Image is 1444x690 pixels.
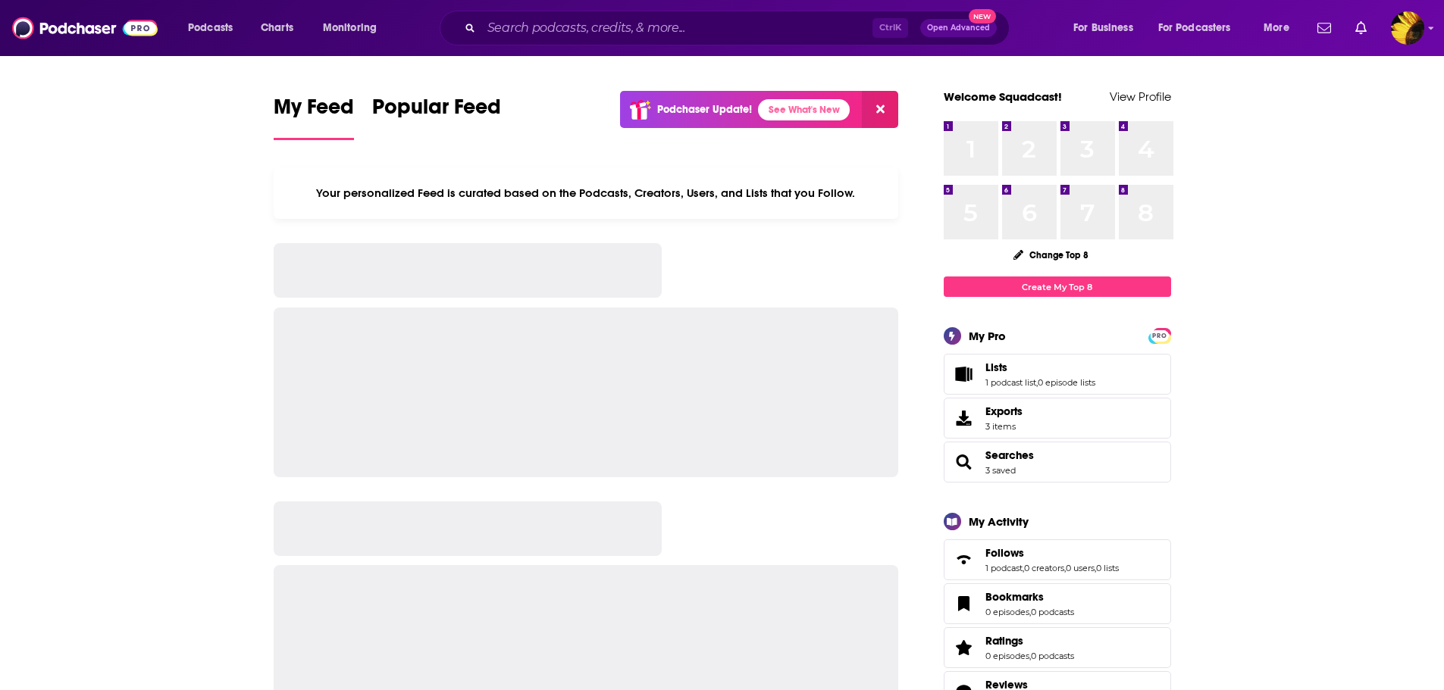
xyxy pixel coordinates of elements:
a: Show notifications dropdown [1349,15,1373,41]
img: User Profile [1391,11,1424,45]
a: My Feed [274,94,354,140]
a: 0 creators [1024,563,1064,573]
a: Searches [985,448,1034,462]
span: , [1064,563,1066,573]
span: For Business [1073,17,1133,39]
p: Podchaser Update! [657,103,752,116]
span: Follows [985,546,1024,560]
a: Ratings [985,634,1074,648]
span: PRO [1151,330,1169,342]
button: open menu [1253,16,1308,40]
button: open menu [312,16,396,40]
button: Show profile menu [1391,11,1424,45]
span: Exports [985,404,1023,418]
a: Bookmarks [985,590,1074,604]
span: 3 items [985,421,1023,432]
a: 1 podcast [985,563,1023,573]
span: Podcasts [188,17,233,39]
div: Your personalized Feed is curated based on the Podcasts, Creators, Users, and Lists that you Follow. [274,167,899,219]
a: 3 saved [985,465,1016,476]
a: 0 podcasts [1031,607,1074,617]
span: Searches [944,442,1171,482]
a: View Profile [1110,89,1171,104]
a: Exports [944,398,1171,439]
span: , [1023,563,1024,573]
a: Bookmarks [949,593,979,614]
a: Ratings [949,637,979,658]
button: open menu [1148,16,1253,40]
a: 0 episodes [985,607,1029,617]
span: Charts [261,17,293,39]
img: Podchaser - Follow, Share and Rate Podcasts [12,14,158,42]
span: Monitoring [323,17,377,39]
a: 0 podcasts [1031,651,1074,661]
a: Popular Feed [372,94,501,140]
span: Ratings [944,627,1171,668]
span: For Podcasters [1158,17,1231,39]
a: 0 episodes [985,651,1029,661]
span: Lists [944,354,1171,395]
span: , [1036,377,1038,388]
span: , [1095,563,1096,573]
input: Search podcasts, credits, & more... [481,16,872,40]
span: Ratings [985,634,1023,648]
span: Popular Feed [372,94,501,129]
span: Bookmarks [985,590,1044,604]
a: Follows [949,549,979,570]
a: Charts [251,16,302,40]
a: Create My Top 8 [944,276,1171,297]
span: Follows [944,539,1171,580]
button: open menu [1063,16,1152,40]
span: Bookmarks [944,583,1171,624]
a: Lists [949,364,979,385]
div: My Activity [969,514,1029,529]
span: More [1264,17,1289,39]
button: Open AdvancedNew [920,19,997,37]
a: 1 podcast list [985,377,1036,388]
div: My Pro [969,329,1006,343]
a: See What's New [758,99,850,120]
span: Lists [985,361,1007,374]
button: Change Top 8 [1004,245,1098,264]
span: Ctrl K [872,18,908,38]
a: 0 lists [1096,563,1119,573]
a: Lists [985,361,1095,374]
a: 0 episode lists [1038,377,1095,388]
span: , [1029,607,1031,617]
span: My Feed [274,94,354,129]
a: 0 users [1066,563,1095,573]
button: open menu [177,16,252,40]
span: Exports [949,407,979,429]
div: Search podcasts, credits, & more... [454,11,1024,45]
span: Open Advanced [927,24,990,32]
span: Logged in as ARMSquadcast [1391,11,1424,45]
a: Follows [985,546,1119,560]
span: New [969,9,996,23]
a: Welcome Squadcast! [944,89,1062,104]
a: Show notifications dropdown [1311,15,1337,41]
span: , [1029,651,1031,661]
a: Searches [949,451,979,473]
a: PRO [1151,329,1169,341]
